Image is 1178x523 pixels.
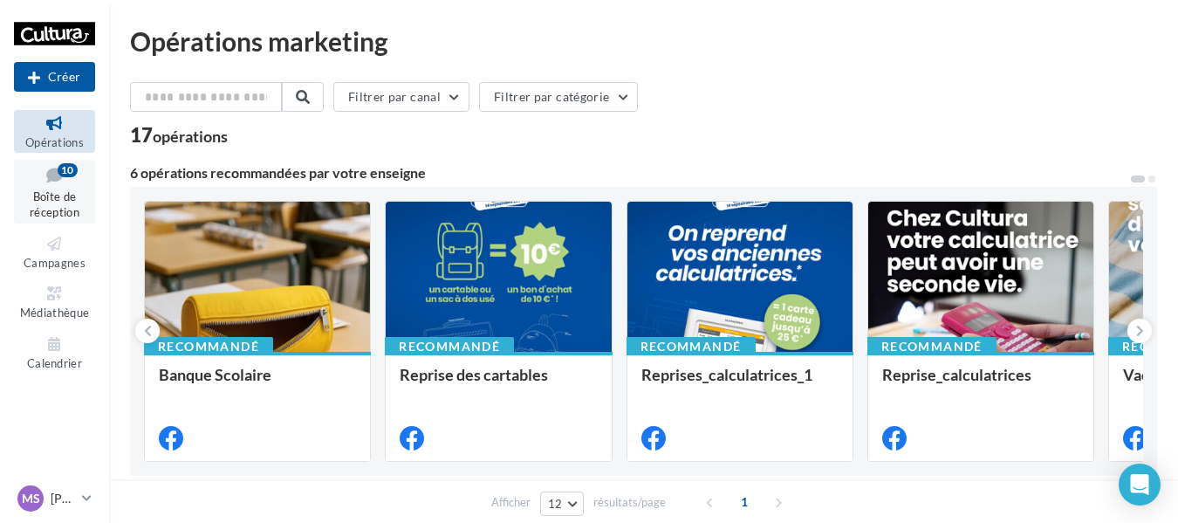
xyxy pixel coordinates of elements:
[25,135,84,149] span: Opérations
[385,337,514,356] div: Recommandé
[20,306,90,320] span: Médiathèque
[130,166,1129,180] div: 6 opérations recommandées par votre enseigne
[24,256,86,270] span: Campagnes
[641,365,812,384] span: Reprises_calculatrices_1
[1119,464,1161,506] div: Open Intercom Messenger
[627,337,756,356] div: Recommandé
[58,163,78,177] div: 10
[153,128,228,144] div: opérations
[400,365,548,384] span: Reprise des cartables
[14,231,95,273] a: Campagnes
[14,160,95,224] a: Boîte de réception10
[159,365,271,384] span: Banque Scolaire
[540,492,585,516] button: 12
[548,497,563,511] span: 12
[867,337,997,356] div: Recommandé
[30,189,79,220] span: Boîte de réception
[51,490,75,507] p: [PERSON_NAME]
[130,126,228,145] div: 17
[14,110,95,153] a: Opérations
[14,331,95,374] a: Calendrier
[22,490,40,507] span: MS
[333,82,469,112] button: Filtrer par canal
[14,482,95,515] a: MS [PERSON_NAME]
[130,28,1157,54] div: Opérations marketing
[882,365,1031,384] span: Reprise_calculatrices
[593,494,666,511] span: résultats/page
[491,494,531,511] span: Afficher
[14,62,95,92] div: Nouvelle campagne
[730,488,758,516] span: 1
[27,356,82,370] span: Calendrier
[144,337,273,356] div: Recommandé
[479,82,638,112] button: Filtrer par catégorie
[14,62,95,92] button: Créer
[14,280,95,323] a: Médiathèque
